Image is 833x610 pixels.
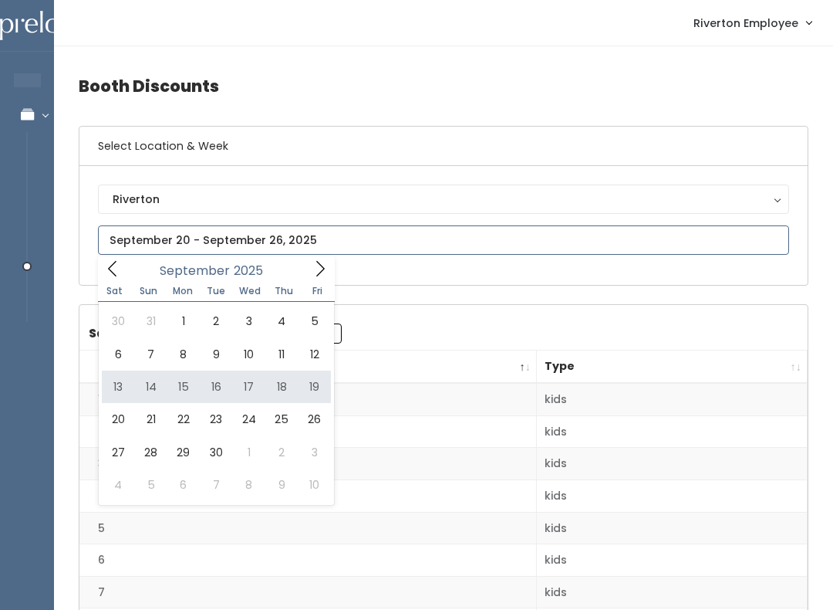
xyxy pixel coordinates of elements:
[233,436,265,469] span: October 1, 2025
[102,469,134,501] span: October 4, 2025
[233,403,265,435] span: September 24, 2025
[167,305,200,337] span: September 1, 2025
[134,371,167,403] span: September 14, 2025
[167,338,200,371] span: September 8, 2025
[298,371,330,403] span: September 19, 2025
[233,286,267,296] span: Wed
[537,448,808,480] td: kids
[267,286,301,296] span: Thu
[298,436,330,469] span: October 3, 2025
[134,403,167,435] span: September 21, 2025
[230,261,276,280] input: Year
[134,436,167,469] span: September 28, 2025
[200,305,232,337] span: September 2, 2025
[167,469,200,501] span: October 6, 2025
[537,576,808,608] td: kids
[134,305,167,337] span: August 31, 2025
[200,469,232,501] span: October 7, 2025
[134,469,167,501] span: October 5, 2025
[98,286,132,296] span: Sat
[265,305,298,337] span: September 4, 2025
[199,286,233,296] span: Tue
[134,338,167,371] span: September 7, 2025
[537,544,808,577] td: kids
[200,403,232,435] span: September 23, 2025
[79,512,537,544] td: 5
[678,6,827,39] a: Riverton Employee
[693,15,798,32] span: Riverton Employee
[298,469,330,501] span: October 10, 2025
[298,403,330,435] span: September 26, 2025
[102,338,134,371] span: September 6, 2025
[98,185,789,214] button: Riverton
[132,286,166,296] span: Sun
[79,448,537,480] td: 3
[200,371,232,403] span: September 16, 2025
[537,512,808,544] td: kids
[537,480,808,513] td: kids
[265,436,298,469] span: October 2, 2025
[233,469,265,501] span: October 8, 2025
[102,436,134,469] span: September 27, 2025
[79,576,537,608] td: 7
[233,338,265,371] span: September 10, 2025
[200,338,232,371] span: September 9, 2025
[537,383,808,415] td: kids
[200,436,232,469] span: September 30, 2025
[298,338,330,371] span: September 12, 2025
[79,415,537,448] td: 2
[79,480,537,513] td: 4
[79,544,537,577] td: 6
[167,403,200,435] span: September 22, 2025
[166,286,200,296] span: Mon
[113,191,774,208] div: Riverton
[233,305,265,337] span: September 3, 2025
[265,338,298,371] span: September 11, 2025
[160,265,230,277] span: September
[265,371,298,403] span: September 18, 2025
[167,436,200,469] span: September 29, 2025
[265,469,298,501] span: October 9, 2025
[233,371,265,403] span: September 17, 2025
[102,371,134,403] span: September 13, 2025
[301,286,335,296] span: Fri
[102,403,134,435] span: September 20, 2025
[537,415,808,448] td: kids
[98,225,789,255] input: September 20 - September 26, 2025
[167,371,200,403] span: September 15, 2025
[298,305,330,337] span: September 5, 2025
[79,351,537,384] th: Booth Number: activate to sort column descending
[537,351,808,384] th: Type: activate to sort column ascending
[265,403,298,435] span: September 25, 2025
[79,383,537,415] td: 1
[79,65,808,107] h4: Booth Discounts
[79,127,808,166] h6: Select Location & Week
[102,305,134,337] span: August 30, 2025
[89,324,342,344] label: Search:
